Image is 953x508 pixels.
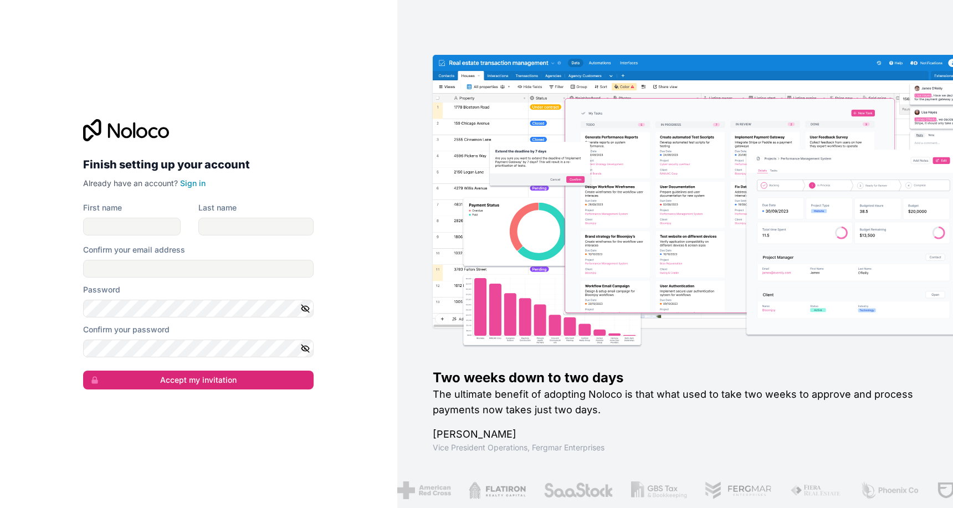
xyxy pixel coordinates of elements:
input: given-name [83,218,181,235]
label: Last name [198,202,237,213]
a: Sign in [180,178,206,188]
input: Email address [83,260,314,278]
img: /assets/american-red-cross-BAupjrZR.png [397,481,451,499]
h1: Two weeks down to two days [433,369,918,387]
img: /assets/fiera-fwj2N5v4.png [790,481,842,499]
img: /assets/phoenix-BREaitsQ.png [860,481,920,499]
label: First name [83,202,122,213]
img: /assets/flatiron-C8eUkumj.png [469,481,526,499]
img: /assets/fergmar-CudnrXN5.png [705,481,772,499]
label: Confirm your email address [83,244,185,255]
span: Already have an account? [83,178,178,188]
input: Confirm password [83,340,314,357]
input: family-name [198,218,314,235]
input: Password [83,300,314,317]
h1: Vice President Operations , Fergmar Enterprises [433,442,918,453]
h2: Finish setting up your account [83,155,314,175]
label: Password [83,284,120,295]
h2: The ultimate benefit of adopting Noloco is that what used to take two weeks to approve and proces... [433,387,918,418]
button: Accept my invitation [83,371,314,389]
img: /assets/gbstax-C-GtDUiK.png [631,481,688,499]
img: /assets/saastock-C6Zbiodz.png [544,481,613,499]
h1: [PERSON_NAME] [433,427,918,442]
label: Confirm your password [83,324,170,335]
